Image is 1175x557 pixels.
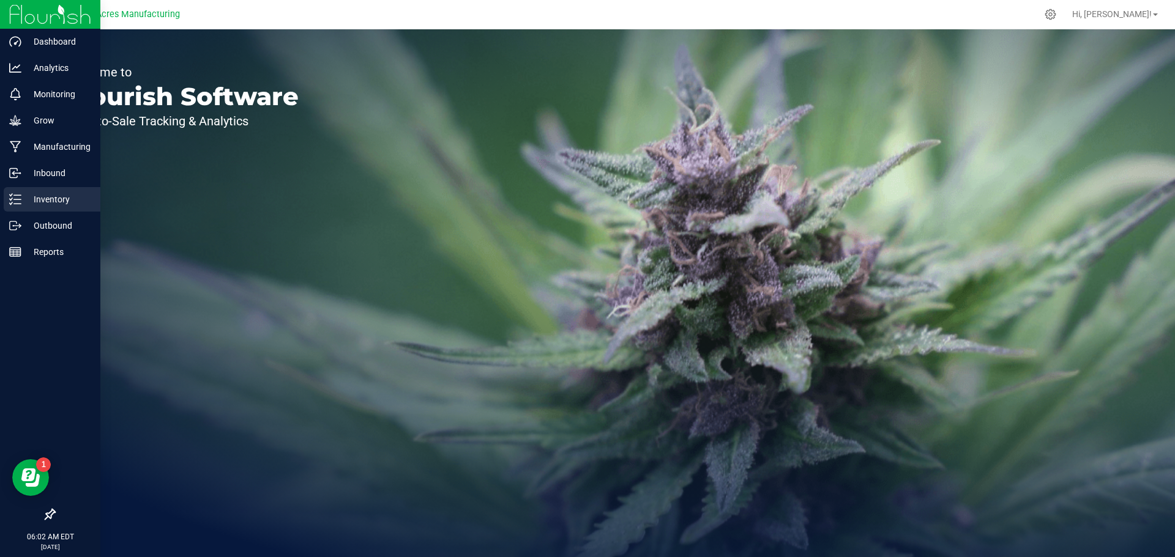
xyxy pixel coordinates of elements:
p: Inventory [21,192,95,207]
div: Manage settings [1043,9,1058,20]
p: 06:02 AM EDT [6,531,95,542]
p: Welcome to [66,66,299,78]
inline-svg: Grow [9,114,21,127]
p: [DATE] [6,542,95,551]
iframe: Resource center [12,459,49,496]
p: Reports [21,245,95,259]
inline-svg: Monitoring [9,88,21,100]
inline-svg: Reports [9,246,21,258]
p: Outbound [21,218,95,233]
p: Dashboard [21,34,95,49]
p: Flourish Software [66,84,299,109]
iframe: Resource center unread badge [36,457,51,472]
p: Monitoring [21,87,95,101]
inline-svg: Dashboard [9,35,21,48]
p: Seed-to-Sale Tracking & Analytics [66,115,299,127]
span: Green Acres Manufacturing [70,9,180,20]
p: Analytics [21,61,95,75]
p: Manufacturing [21,139,95,154]
inline-svg: Inventory [9,193,21,205]
span: Hi, [PERSON_NAME]! [1072,9,1152,19]
inline-svg: Outbound [9,219,21,232]
p: Inbound [21,166,95,180]
inline-svg: Analytics [9,62,21,74]
p: Grow [21,113,95,128]
inline-svg: Manufacturing [9,141,21,153]
inline-svg: Inbound [9,167,21,179]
